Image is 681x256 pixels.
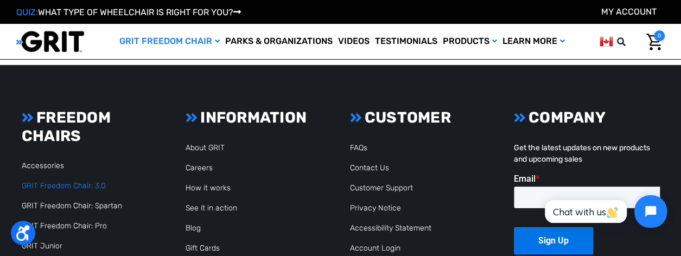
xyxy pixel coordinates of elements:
[600,35,613,48] img: ca.png
[186,223,201,233] a: Blog
[514,108,660,127] h3: COMPANY
[349,108,495,127] h3: CUSTOMER
[514,142,660,165] p: Get the latest updates on new products and upcoming sales
[349,223,431,233] a: Accessibility Statement
[622,30,638,53] input: Search
[22,221,107,231] a: GRIT Freedom Chair: Pro
[186,143,225,152] a: About GRIT
[349,244,400,253] a: Account Login
[186,244,220,253] a: Gift Cards
[22,201,122,210] a: GRIT Freedom Chair: Spartan
[601,7,657,17] a: Account
[22,241,62,251] a: GRIT Junior
[117,24,222,59] a: GRIT Freedom Chair
[654,30,665,41] span: 0
[186,108,332,127] h3: INFORMATION
[16,7,241,17] a: QUIZ:WHAT TYPE OF WHEELCHAIR IS RIGHT FOR YOU?
[440,24,500,59] a: Products
[349,163,389,172] a: Contact Us
[349,183,412,193] a: Customer Support
[22,181,106,190] a: GRIT Freedom Chair: 3.0
[638,30,665,53] a: Cart with 0 items
[335,24,372,59] a: Videos
[500,24,568,59] a: Learn More
[349,203,400,213] a: Privacy Notice
[22,161,64,170] a: Accessories
[349,143,367,152] a: FAQs
[16,30,84,53] img: GRIT All-Terrain Wheelchair and Mobility Equipment
[222,24,335,59] a: Parks & Organizations
[22,108,168,145] h3: FREEDOM CHAIRS
[16,7,38,17] span: QUIZ:
[186,183,231,193] a: How it works
[186,203,237,213] a: See it in action
[372,24,440,59] a: Testimonials
[186,163,213,172] a: Careers
[646,34,662,50] img: Cart
[533,186,676,237] iframe: Tidio Chat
